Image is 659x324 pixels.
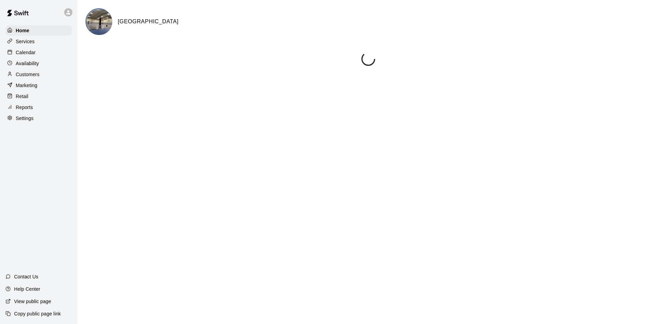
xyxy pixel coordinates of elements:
p: View public page [14,298,51,305]
p: Marketing [16,82,37,89]
p: Retail [16,93,28,100]
p: Availability [16,60,39,67]
p: Copy public page link [14,310,61,317]
p: Customers [16,71,39,78]
p: Home [16,27,30,34]
a: Availability [5,58,72,69]
p: Calendar [16,49,36,56]
p: Services [16,38,35,45]
a: Marketing [5,80,72,91]
p: Reports [16,104,33,111]
a: Customers [5,69,72,80]
a: Calendar [5,47,72,58]
a: Reports [5,102,72,112]
a: Retail [5,91,72,101]
p: Help Center [14,286,40,292]
h6: [GEOGRAPHIC_DATA] [118,17,178,26]
a: Settings [5,113,72,123]
a: Home [5,25,72,36]
img: Ironline Sports Complex logo [86,9,112,35]
p: Settings [16,115,34,122]
a: Services [5,36,72,47]
p: Contact Us [14,273,38,280]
